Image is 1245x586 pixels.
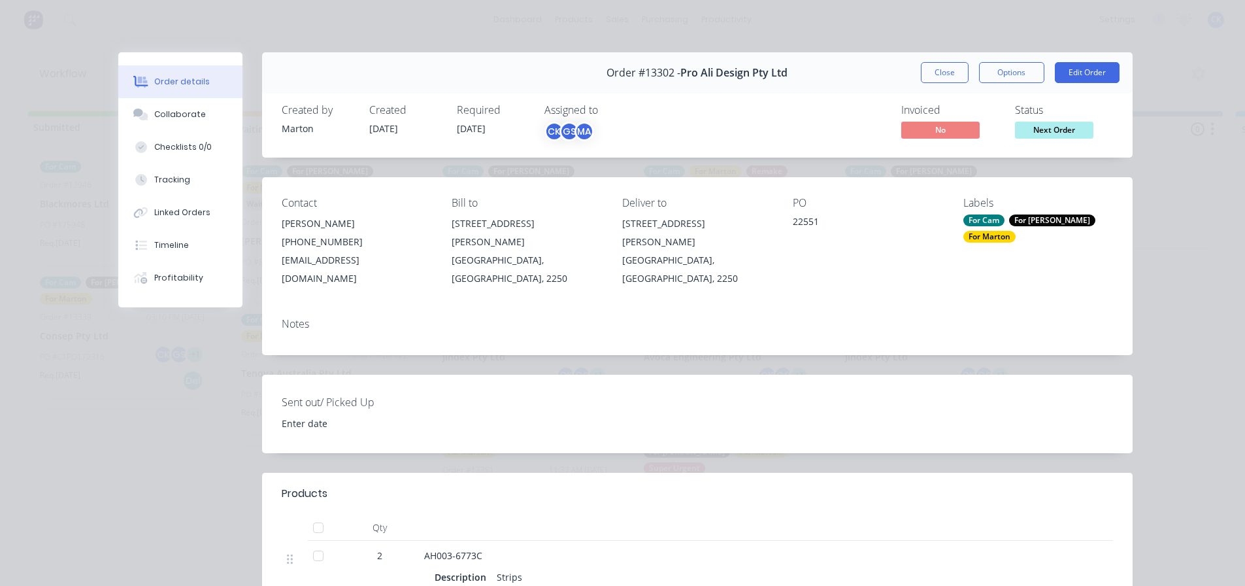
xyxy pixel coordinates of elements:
button: Order details [118,65,242,98]
span: No [901,122,980,138]
div: Bill to [452,197,601,209]
div: [STREET_ADDRESS][PERSON_NAME] [622,215,772,251]
div: Tracking [154,174,190,186]
div: Collaborate [154,109,206,120]
button: Options [979,62,1044,83]
div: CK [544,122,564,141]
div: Required [457,104,529,116]
div: For [PERSON_NAME] [1009,215,1095,226]
div: Labels [963,197,1113,209]
div: [GEOGRAPHIC_DATA], [GEOGRAPHIC_DATA], 2250 [622,251,772,288]
span: Next Order [1015,122,1093,138]
button: Timeline [118,229,242,262]
button: Checklists 0/0 [118,131,242,164]
div: Created [369,104,441,116]
span: AH003-6773C [424,549,482,562]
button: Next Order [1015,122,1093,141]
button: Close [921,62,969,83]
div: GS [559,122,579,141]
div: Marton [282,122,354,135]
div: [PERSON_NAME] [282,215,431,233]
div: [EMAIL_ADDRESS][DOMAIN_NAME] [282,251,431,288]
span: [DATE] [369,122,398,135]
div: [PERSON_NAME][PHONE_NUMBER][EMAIL_ADDRESS][DOMAIN_NAME] [282,215,431,288]
div: [GEOGRAPHIC_DATA], [GEOGRAPHIC_DATA], 2250 [452,251,601,288]
button: Profitability [118,262,242,294]
span: 2 [377,549,382,562]
div: 22551 [793,215,942,233]
div: Notes [282,318,1113,330]
div: Linked Orders [154,207,210,218]
div: Checklists 0/0 [154,141,212,153]
button: Collaborate [118,98,242,131]
span: Pro Ali Design Pty Ltd [680,67,788,79]
div: MA [574,122,594,141]
div: Order details [154,76,210,88]
div: Invoiced [901,104,999,116]
div: Assigned to [544,104,675,116]
div: Profitability [154,272,203,284]
div: [PHONE_NUMBER] [282,233,431,251]
div: Created by [282,104,354,116]
button: Tracking [118,164,242,196]
div: Status [1015,104,1113,116]
label: Sent out/ Picked Up [282,394,445,410]
input: Enter date [273,413,435,433]
div: Deliver to [622,197,772,209]
div: For Cam [963,215,1004,226]
div: [STREET_ADDRESS][PERSON_NAME][GEOGRAPHIC_DATA], [GEOGRAPHIC_DATA], 2250 [622,215,772,288]
div: Qty [340,515,419,541]
span: Order #13302 - [606,67,680,79]
button: Linked Orders [118,196,242,229]
button: Edit Order [1055,62,1120,83]
button: CKGSMA [544,122,594,141]
div: [STREET_ADDRESS][PERSON_NAME] [452,215,601,251]
div: For Marton [963,231,1016,243]
div: Contact [282,197,431,209]
div: Products [282,486,327,502]
div: PO [793,197,942,209]
span: [DATE] [457,122,486,135]
div: [STREET_ADDRESS][PERSON_NAME][GEOGRAPHIC_DATA], [GEOGRAPHIC_DATA], 2250 [452,215,601,288]
div: Timeline [154,239,189,251]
